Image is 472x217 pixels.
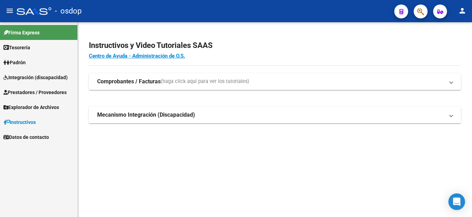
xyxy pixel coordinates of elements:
strong: Comprobantes / Facturas [97,78,161,85]
mat-icon: menu [6,7,14,15]
span: Instructivos [3,118,36,126]
span: Explorador de Archivos [3,103,59,111]
h2: Instructivos y Video Tutoriales SAAS [89,39,461,52]
mat-icon: person [458,7,466,15]
span: - osdop [55,3,82,19]
span: Integración (discapacidad) [3,74,68,81]
span: Tesorería [3,44,30,51]
strong: Mecanismo Integración (Discapacidad) [97,111,195,119]
a: Centro de Ayuda - Administración de O.S. [89,53,185,59]
mat-expansion-panel-header: Mecanismo Integración (Discapacidad) [89,107,461,123]
mat-expansion-panel-header: Comprobantes / Facturas(haga click aquí para ver los tutoriales) [89,73,461,90]
span: Prestadores / Proveedores [3,89,67,96]
span: Padrón [3,59,26,66]
span: Datos de contacto [3,133,49,141]
span: (haga click aquí para ver los tutoriales) [161,78,249,85]
span: Firma Express [3,29,40,36]
div: Open Intercom Messenger [448,193,465,210]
